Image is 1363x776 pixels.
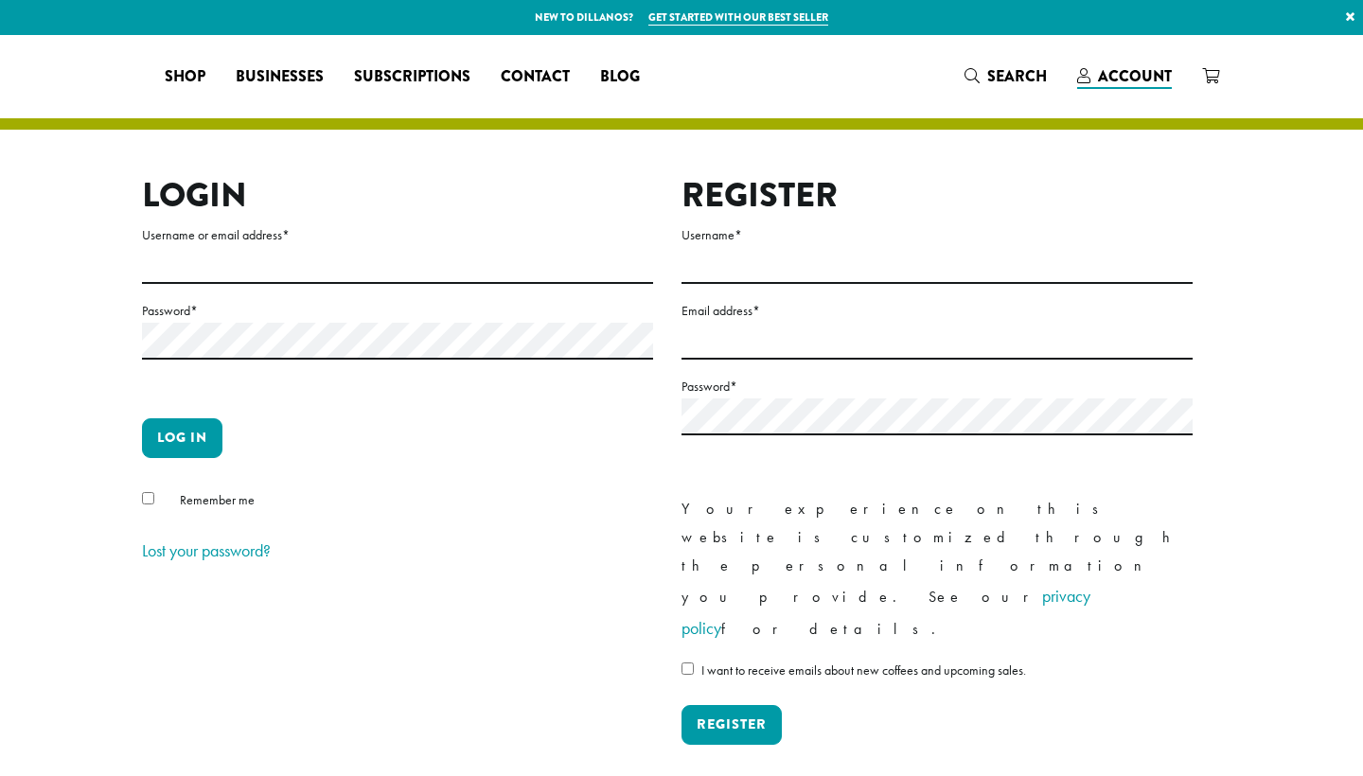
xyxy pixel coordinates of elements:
button: Register [681,705,782,745]
a: privacy policy [681,585,1090,639]
p: Your experience on this website is customized through the personal information you provide. See o... [681,495,1193,644]
label: Password [681,375,1193,398]
span: Shop [165,65,205,89]
span: Account [1098,65,1172,87]
h2: Register [681,175,1193,216]
h2: Login [142,175,653,216]
span: Contact [501,65,570,89]
span: I want to receive emails about new coffees and upcoming sales. [701,661,1026,679]
span: Subscriptions [354,65,470,89]
span: Businesses [236,65,324,89]
a: Shop [150,62,221,92]
span: Search [987,65,1047,87]
span: Remember me [180,491,255,508]
input: I want to receive emails about new coffees and upcoming sales. [681,662,694,675]
a: Search [949,61,1062,92]
a: Get started with our best seller [648,9,828,26]
label: Username or email address [142,223,653,247]
span: Blog [600,65,640,89]
label: Email address [681,299,1193,323]
label: Password [142,299,653,323]
button: Log in [142,418,222,458]
label: Username [681,223,1193,247]
a: Lost your password? [142,539,271,561]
